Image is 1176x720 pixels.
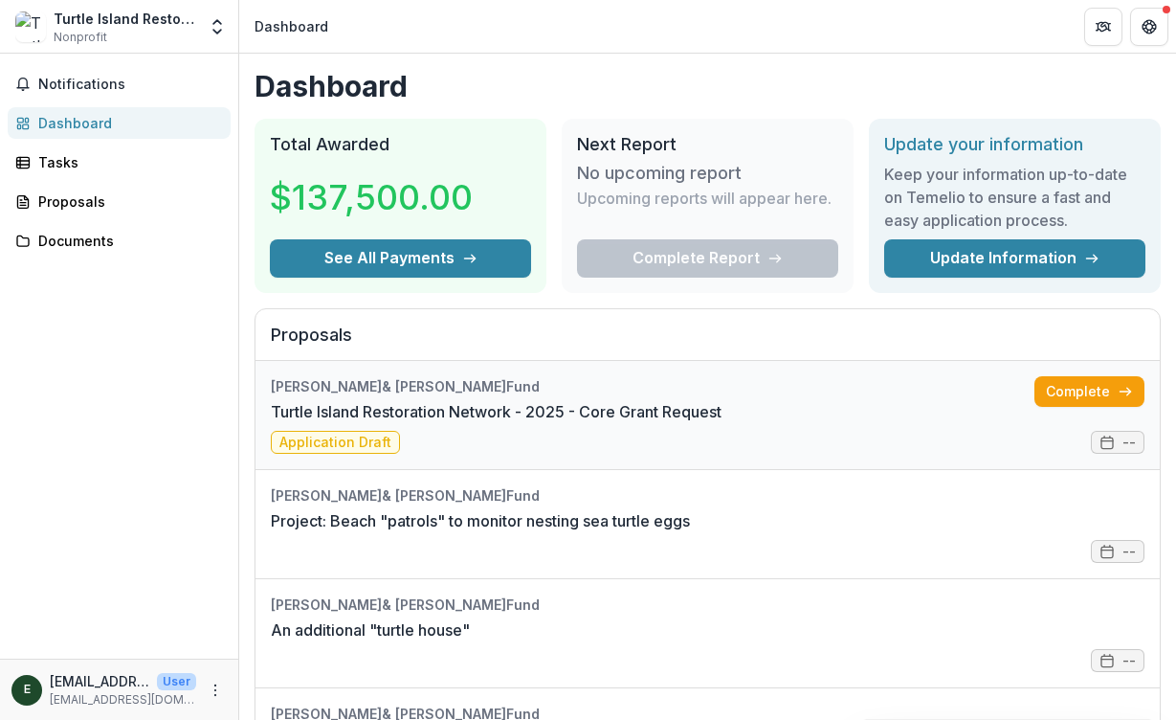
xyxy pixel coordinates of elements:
[38,113,215,133] div: Dashboard
[38,231,215,251] div: Documents
[577,187,832,210] p: Upcoming reports will appear here.
[54,29,107,46] span: Nonprofit
[577,163,742,184] h3: No upcoming report
[271,619,470,641] a: An additional "turtle house"
[247,12,336,40] nav: breadcrumb
[884,134,1145,155] h2: Update your information
[270,134,531,155] h2: Total Awarded
[54,9,196,29] div: Turtle Island Restoration Network
[157,673,196,690] p: User
[271,509,690,532] a: Project: Beach "patrols" to monitor nesting sea turtle eggs
[1084,8,1122,46] button: Partners
[270,171,473,223] h3: $137,500.00
[50,671,149,691] p: [EMAIL_ADDRESS][DOMAIN_NAME]
[24,684,31,696] div: egast@seaturtles.org
[884,163,1145,232] h3: Keep your information up-to-date on Temelio to ensure a fast and easy application process.
[8,107,231,139] a: Dashboard
[255,16,328,36] div: Dashboard
[1130,8,1168,46] button: Get Help
[270,239,531,278] button: See All Payments
[271,325,1144,361] h2: Proposals
[50,691,196,709] p: [EMAIL_ADDRESS][DOMAIN_NAME]
[15,11,46,42] img: Turtle Island Restoration Network
[204,679,227,702] button: More
[8,146,231,178] a: Tasks
[204,8,231,46] button: Open entity switcher
[577,134,838,155] h2: Next Report
[8,225,231,257] a: Documents
[8,69,231,100] button: Notifications
[38,77,223,93] span: Notifications
[1034,376,1144,407] a: Complete
[271,400,721,423] a: Turtle Island Restoration Network - 2025 - Core Grant Request
[255,69,1161,103] h1: Dashboard
[8,186,231,217] a: Proposals
[38,191,215,212] div: Proposals
[38,152,215,172] div: Tasks
[884,239,1145,278] a: Update Information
